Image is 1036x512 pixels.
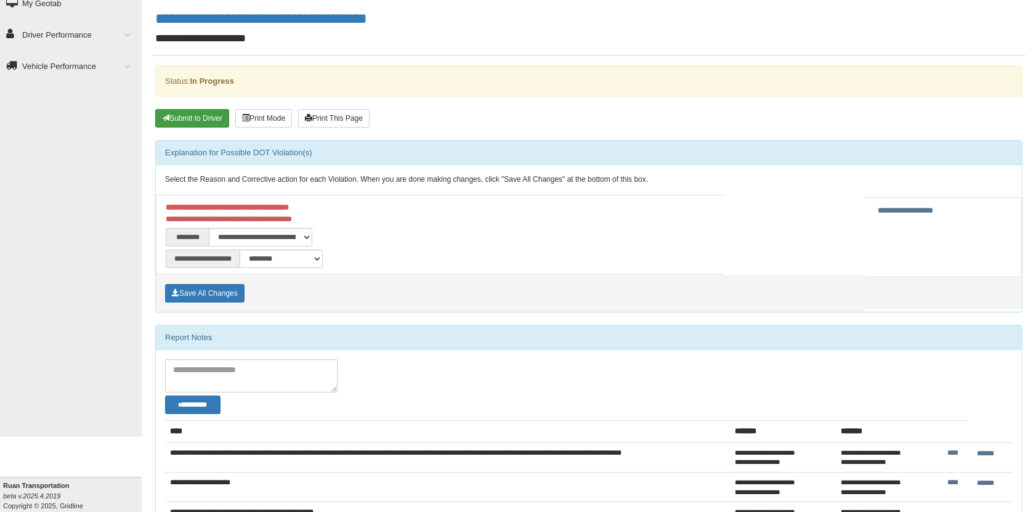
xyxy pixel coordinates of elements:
div: Select the Reason and Corrective action for each Violation. When you are done making changes, cli... [156,165,1022,195]
button: Print Mode [235,109,292,128]
button: Change Filter Options [165,396,221,414]
div: Report Notes [156,325,1022,350]
button: Save [165,284,245,303]
b: Ruan Transportation [3,482,70,489]
strong: In Progress [190,76,234,86]
div: Explanation for Possible DOT Violation(s) [156,140,1022,165]
i: beta v.2025.4.2019 [3,492,60,500]
div: Copyright © 2025, Gridline [3,481,142,511]
button: Print This Page [298,109,370,128]
button: Submit To Driver [155,109,229,128]
div: Status: [155,65,1022,97]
